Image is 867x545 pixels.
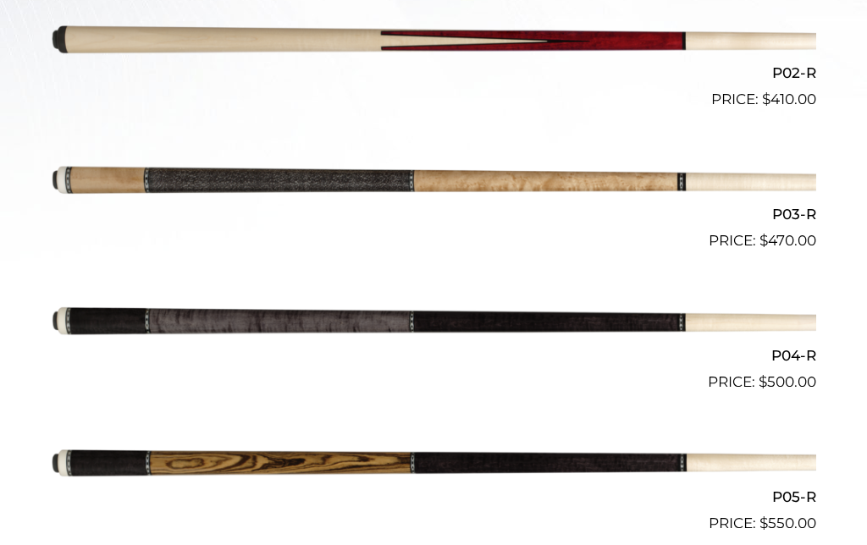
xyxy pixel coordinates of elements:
span: $ [759,373,767,390]
a: P05-R $550.00 [51,400,816,534]
img: P03-R [51,118,816,245]
span: $ [762,91,770,107]
bdi: 500.00 [759,373,816,390]
bdi: 470.00 [759,232,816,249]
bdi: 410.00 [762,91,816,107]
bdi: 550.00 [759,515,816,531]
img: P04-R [51,259,816,386]
img: P05-R [51,400,816,527]
a: P03-R $470.00 [51,118,816,251]
a: P04-R $500.00 [51,259,816,393]
span: $ [759,232,768,249]
span: $ [759,515,768,531]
